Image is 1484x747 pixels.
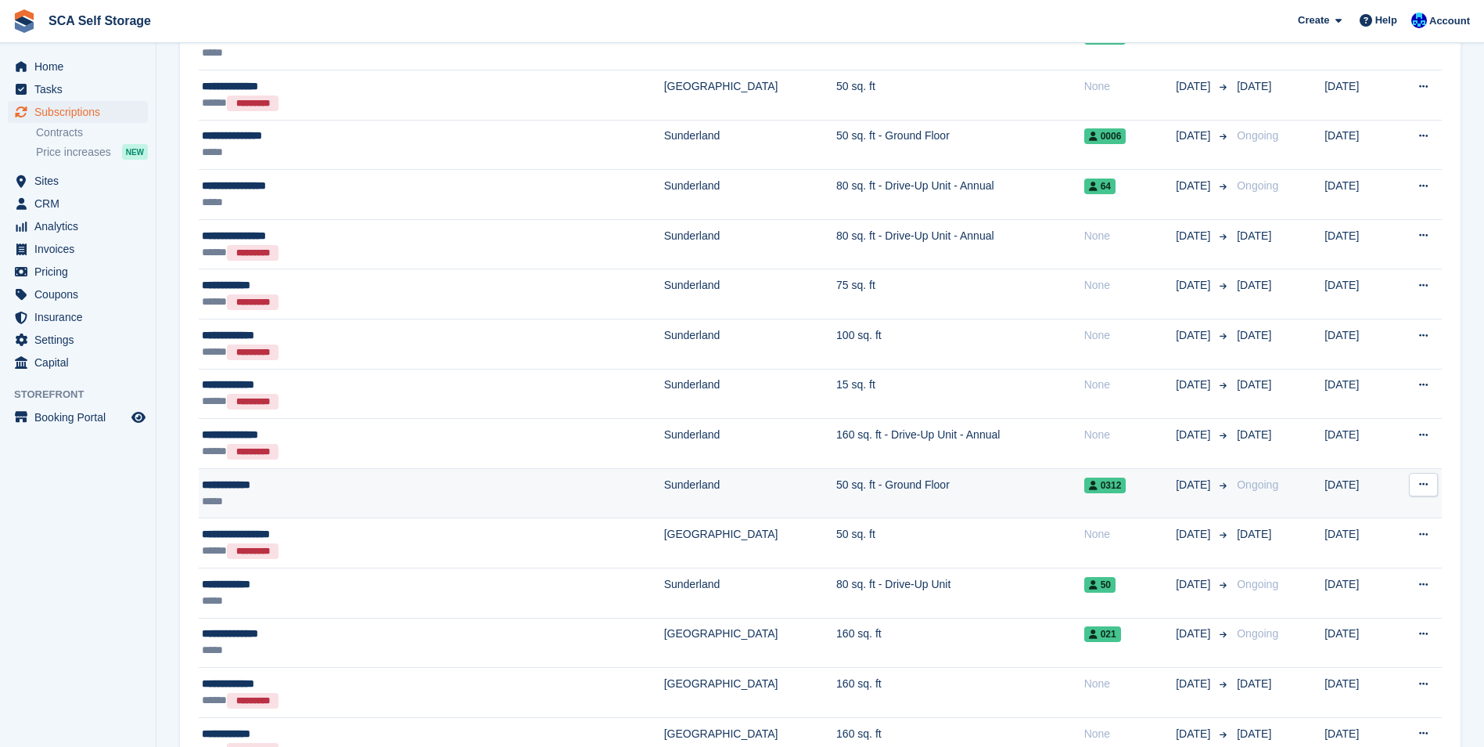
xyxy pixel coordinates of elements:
[1084,726,1177,742] div: None
[836,269,1084,319] td: 75 sq. ft
[8,406,148,428] a: menu
[1324,219,1392,269] td: [DATE]
[1237,378,1271,391] span: [DATE]
[8,329,148,351] a: menu
[8,261,148,283] a: menu
[1084,626,1121,642] span: 021
[34,406,128,428] span: Booking Portal
[34,215,128,237] span: Analytics
[8,352,148,373] a: menu
[664,319,836,370] td: Sunderland
[836,70,1084,121] td: 50 sq. ft
[1176,377,1213,393] span: [DATE]
[1176,228,1213,244] span: [DATE]
[836,468,1084,518] td: 50 sq. ft - Ground Floor
[664,120,836,170] td: Sunderland
[1084,377,1177,393] div: None
[1176,128,1213,144] span: [DATE]
[1237,279,1271,291] span: [DATE]
[1176,78,1213,95] span: [DATE]
[34,306,128,328] span: Insurance
[36,125,148,140] a: Contracts
[1176,277,1213,294] span: [DATE]
[8,78,148,100] a: menu
[664,419,836,469] td: Sunderland
[1176,477,1213,493] span: [DATE]
[1084,78,1177,95] div: None
[836,219,1084,269] td: 80 sq. ft - Drive-Up Unit - Annual
[1411,13,1427,28] img: Kelly Neesham
[34,329,128,351] span: Settings
[1237,478,1278,491] span: Ongoing
[1324,568,1392,619] td: [DATE]
[1176,427,1213,443] span: [DATE]
[1237,129,1278,142] span: Ongoing
[1237,428,1271,441] span: [DATE]
[13,9,36,33] img: stora-icon-8386f47178a22dfd0bd8f6a31ec36ba5ce8667c1dd55bd0f319d3a0aa187defe.svg
[1237,677,1271,690] span: [DATE]
[8,283,148,305] a: menu
[836,369,1084,419] td: 15 sq. ft
[1324,419,1392,469] td: [DATE]
[14,387,156,402] span: Storefront
[34,352,128,373] span: Capital
[664,170,836,220] td: Sunderland
[664,369,836,419] td: Sunderland
[1176,676,1213,692] span: [DATE]
[1324,319,1392,370] td: [DATE]
[1237,627,1278,640] span: Ongoing
[1084,327,1177,344] div: None
[1324,269,1392,319] td: [DATE]
[1084,577,1116,593] span: 50
[1176,576,1213,593] span: [DATE]
[42,8,157,34] a: SCA Self Storage
[1237,329,1271,341] span: [DATE]
[36,143,148,161] a: Price increases NEW
[36,145,111,160] span: Price increases
[1084,277,1177,294] div: None
[1324,120,1392,170] td: [DATE]
[1324,618,1392,668] td: [DATE]
[664,668,836,718] td: [GEOGRAPHIC_DATA]
[1375,13,1397,28] span: Help
[8,170,148,192] a: menu
[1324,468,1392,518] td: [DATE]
[8,193,148,215] a: menu
[1324,668,1392,718] td: [DATE]
[34,78,128,100] span: Tasks
[1324,369,1392,419] td: [DATE]
[1084,128,1126,144] span: 0006
[664,618,836,668] td: [GEOGRAPHIC_DATA]
[1237,80,1271,92] span: [DATE]
[34,101,128,123] span: Subscriptions
[8,56,148,78] a: menu
[1324,518,1392,568] td: [DATE]
[1176,178,1213,194] span: [DATE]
[8,238,148,260] a: menu
[836,568,1084,619] td: 80 sq. ft - Drive-Up Unit
[664,70,836,121] td: [GEOGRAPHIC_DATA]
[664,468,836,518] td: Sunderland
[1084,427,1177,443] div: None
[1237,179,1278,192] span: Ongoing
[1324,170,1392,220] td: [DATE]
[1324,70,1392,121] td: [DATE]
[836,319,1084,370] td: 100 sq. ft
[1176,626,1213,642] span: [DATE]
[664,518,836,568] td: [GEOGRAPHIC_DATA]
[1237,727,1271,740] span: [DATE]
[1429,13,1470,29] span: Account
[836,668,1084,718] td: 160 sq. ft
[34,261,128,283] span: Pricing
[1324,20,1392,70] td: [DATE]
[34,56,128,78] span: Home
[8,101,148,123] a: menu
[34,283,128,305] span: Coupons
[8,306,148,328] a: menu
[836,618,1084,668] td: 160 sq. ft
[1237,578,1278,590] span: Ongoing
[1084,228,1177,244] div: None
[34,170,128,192] span: Sites
[34,238,128,260] span: Invoices
[836,419,1084,469] td: 160 sq. ft - Drive-Up Unit - Annual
